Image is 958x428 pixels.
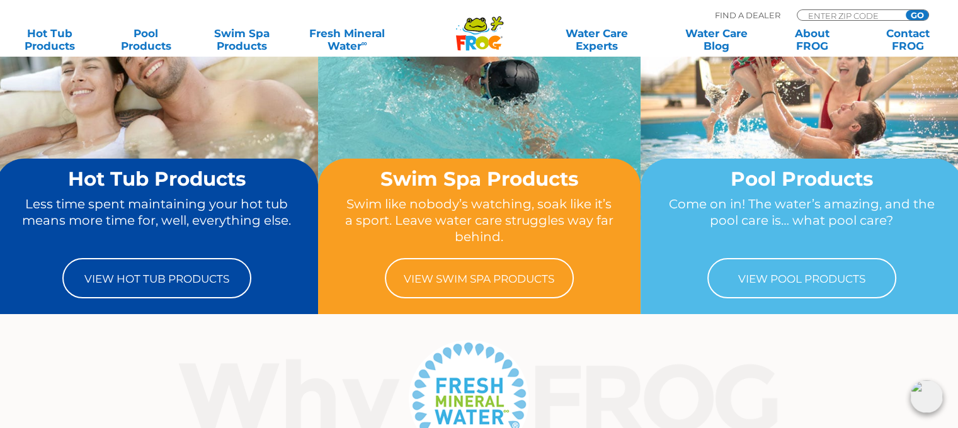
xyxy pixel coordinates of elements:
[13,27,87,52] a: Hot TubProducts
[300,27,394,52] a: Fresh MineralWater∞
[664,196,939,245] p: Come on in! The water’s amazing, and the pool care is… what pool care?
[20,168,294,189] h2: Hot Tub Products
[807,10,892,21] input: Zip Code Form
[664,168,939,189] h2: Pool Products
[205,27,279,52] a: Swim SpaProducts
[715,9,780,21] p: Find A Dealer
[385,258,574,298] a: View Swim Spa Products
[342,168,617,189] h2: Swim Spa Products
[20,196,294,245] p: Less time spent maintaining your hot tub means more time for, well, everything else.
[871,27,945,52] a: ContactFROG
[707,258,896,298] a: View Pool Products
[108,27,183,52] a: PoolProducts
[62,258,251,298] a: View Hot Tub Products
[536,27,658,52] a: Water CareExperts
[775,27,849,52] a: AboutFROG
[906,10,928,20] input: GO
[910,380,943,413] img: openIcon
[679,27,753,52] a: Water CareBlog
[361,38,367,48] sup: ∞
[342,196,617,245] p: Swim like nobody’s watching, soak like it’s a sport. Leave water care struggles way far behind.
